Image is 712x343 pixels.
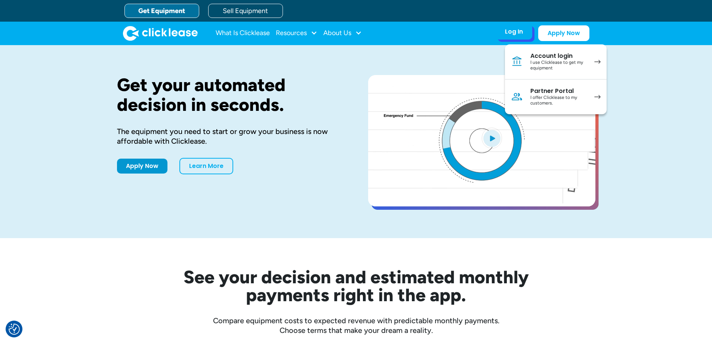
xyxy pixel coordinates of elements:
div: Log In [505,28,523,35]
a: Learn More [179,158,233,174]
img: Clicklease logo [123,26,198,41]
a: Sell Equipment [208,4,283,18]
img: arrow [594,60,601,64]
div: About Us [323,26,362,41]
h1: Get your automated decision in seconds. [117,75,344,115]
img: Person icon [511,91,523,103]
a: Partner PortalI offer Clicklease to my customers. [505,79,607,114]
img: Blue play button logo on a light blue circular background [482,128,502,149]
div: Account login [530,52,587,60]
a: Get Equipment [124,4,199,18]
div: Compare equipment costs to expected revenue with predictable monthly payments. Choose terms that ... [117,316,595,335]
img: arrow [594,95,601,99]
a: open lightbox [368,75,595,206]
nav: Log In [505,44,607,114]
div: Resources [276,26,317,41]
div: I use Clicklease to get my equipment [530,60,587,71]
div: Partner Portal [530,87,587,95]
div: The equipment you need to start or grow your business is now affordable with Clicklease. [117,127,344,146]
div: I offer Clicklease to my customers. [530,95,587,106]
h2: See your decision and estimated monthly payments right in the app. [147,268,565,304]
img: Bank icon [511,56,523,68]
button: Consent Preferences [9,324,20,335]
a: Account loginI use Clicklease to get my equipment [505,44,607,79]
a: What Is Clicklease [216,26,270,41]
a: home [123,26,198,41]
img: Revisit consent button [9,324,20,335]
a: Apply Now [117,159,167,174]
a: Apply Now [538,25,589,41]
